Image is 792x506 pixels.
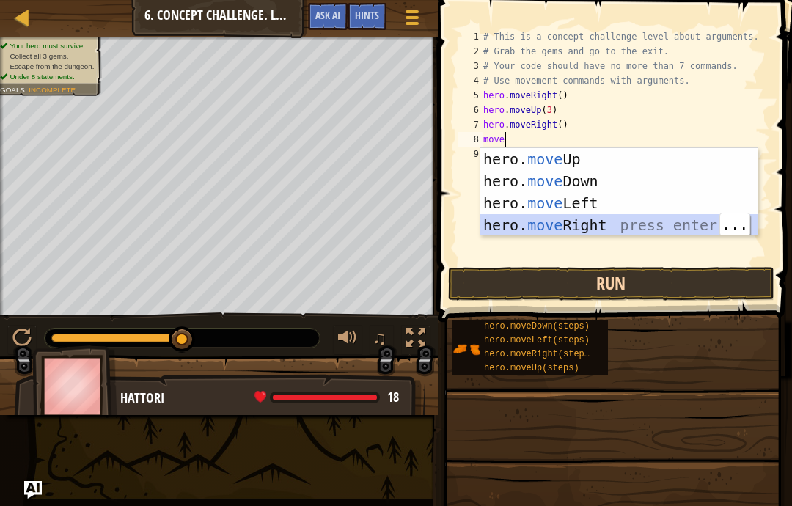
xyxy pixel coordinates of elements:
[394,3,430,37] button: Show game menu
[32,345,117,427] img: thang_avatar_frame.png
[355,8,379,22] span: Hints
[452,335,480,363] img: portrait.png
[120,389,410,408] div: Hattori
[25,86,29,94] span: :
[7,325,37,355] button: ⌘ + P: Pause
[484,321,590,331] span: hero.moveDown(steps)
[29,86,76,94] span: Incomplete
[458,132,483,147] div: 8
[720,214,749,235] span: ...
[10,62,94,70] span: Escape from the dungeon.
[484,363,579,373] span: hero.moveUp(steps)
[458,88,483,103] div: 5
[315,8,340,22] span: Ask AI
[387,388,399,406] span: 18
[458,147,483,161] div: 9
[458,117,483,132] div: 7
[308,3,348,30] button: Ask AI
[254,391,399,404] div: health: 18 / 18
[333,325,362,355] button: Adjust volume
[370,325,395,355] button: ♫
[10,42,85,50] span: Your hero must survive.
[373,327,387,349] span: ♫
[458,29,483,44] div: 1
[458,59,483,73] div: 3
[10,52,68,60] span: Collect all 3 gems.
[401,325,430,355] button: Toggle fullscreen
[484,335,590,345] span: hero.moveLeft(steps)
[458,103,483,117] div: 6
[448,267,774,301] button: Run
[10,73,74,81] span: Under 8 statements.
[458,44,483,59] div: 2
[458,73,483,88] div: 4
[484,349,595,359] span: hero.moveRight(steps)
[24,481,42,499] button: Ask AI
